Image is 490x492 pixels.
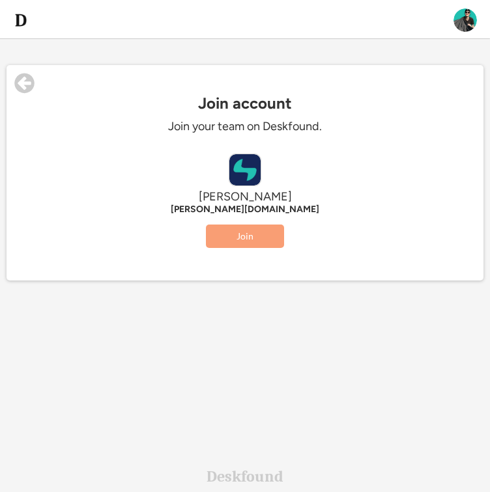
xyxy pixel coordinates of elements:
div: Deskfound [207,469,283,484]
img: ACg8ocLuaH1pBRjcR0thxyiIHQd70W7_HlUo3yFg2_9dbN-H6bK7mgw=s96-c [454,8,477,32]
div: Join account [7,94,483,113]
img: d-whitebg.png [13,12,29,28]
div: [PERSON_NAME] [50,189,440,204]
img: ostrom.de [229,154,261,185]
div: Join your team on Deskfound. [50,119,440,134]
button: Join [206,225,284,248]
div: [PERSON_NAME][DOMAIN_NAME] [50,204,440,215]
